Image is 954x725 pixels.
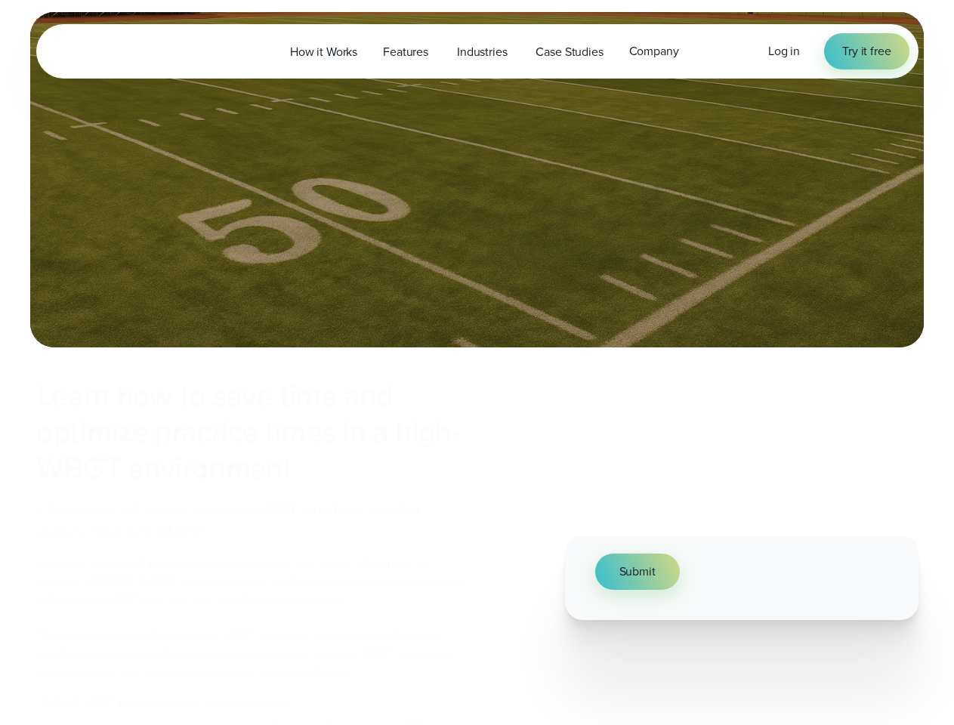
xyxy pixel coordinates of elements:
a: Log in [768,42,800,60]
a: Case Studies [523,36,616,67]
span: Submit [619,563,656,581]
a: Try it free [824,33,909,69]
a: How it Works [277,36,370,67]
span: Features [383,43,428,61]
button: Submit [595,554,680,590]
span: Case Studies [536,43,603,61]
span: Try it free [842,42,891,60]
span: Company [629,42,679,60]
span: Industries [457,43,507,61]
span: How it Works [290,43,357,61]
